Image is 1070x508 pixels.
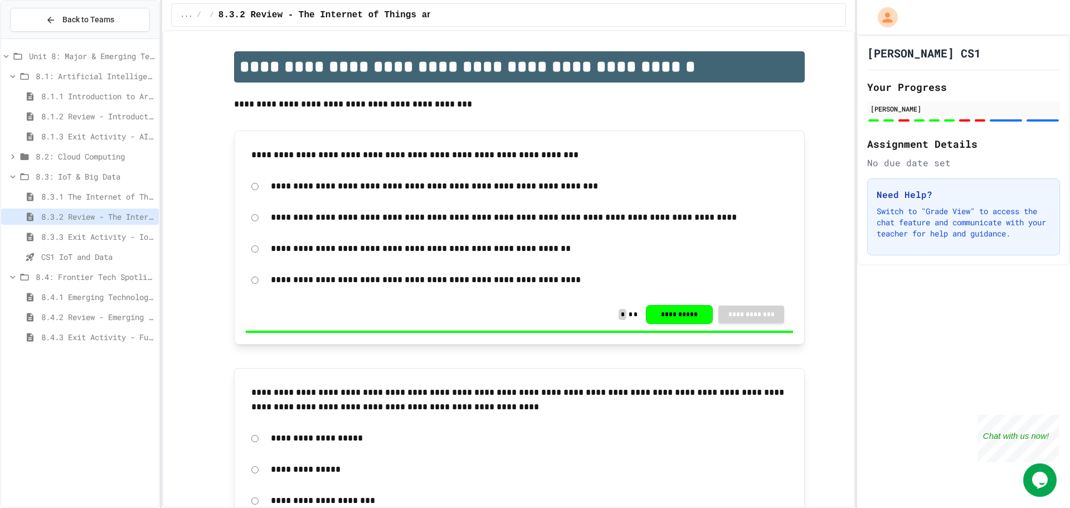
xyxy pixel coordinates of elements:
div: My Account [866,4,901,30]
p: Switch to "Grade View" to access the chat feature and communicate with your teacher for help and ... [877,206,1050,239]
span: 8.3: IoT & Big Data [36,171,154,182]
span: 8.1: Artificial Intelligence Basics [36,70,154,82]
span: 8.4.1 Emerging Technologies: Shaping Our Digital Future [41,291,154,303]
iframe: chat widget [977,415,1059,462]
span: / [197,11,201,20]
span: 8.4.3 Exit Activity - Future Tech Challenge [41,331,154,343]
span: Back to Teams [62,14,114,26]
div: No due date set [867,156,1060,170]
h2: Your Progress [867,79,1060,95]
span: 8.4: Frontier Tech Spotlight [36,271,154,283]
span: 8.3.3 Exit Activity - IoT Data Detective Challenge [41,231,154,243]
span: 8.3.1 The Internet of Things and Big Data: Our Connected Digital World [41,191,154,202]
span: / [210,11,214,20]
h2: Assignment Details [867,136,1060,152]
div: [PERSON_NAME] [870,104,1057,114]
span: 8.3.2 Review - The Internet of Things and Big Data [41,211,154,222]
button: Back to Teams [10,8,150,32]
span: Unit 8: Major & Emerging Technologies [29,50,154,62]
span: 8.2: Cloud Computing [36,151,154,162]
span: 8.1.2 Review - Introduction to Artificial Intelligence [41,110,154,122]
h3: Need Help? [877,188,1050,201]
h1: [PERSON_NAME] CS1 [867,45,981,61]
span: 8.3.2 Review - The Internet of Things and Big Data [218,8,486,22]
span: 8.1.1 Introduction to Artificial Intelligence [41,90,154,102]
span: 8.4.2 Review - Emerging Technologies: Shaping Our Digital Future [41,311,154,323]
iframe: chat widget [1023,463,1059,497]
span: CS1 IoT and Data [41,251,154,263]
span: 8.1.3 Exit Activity - AI Detective [41,130,154,142]
span: ... [181,11,193,20]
